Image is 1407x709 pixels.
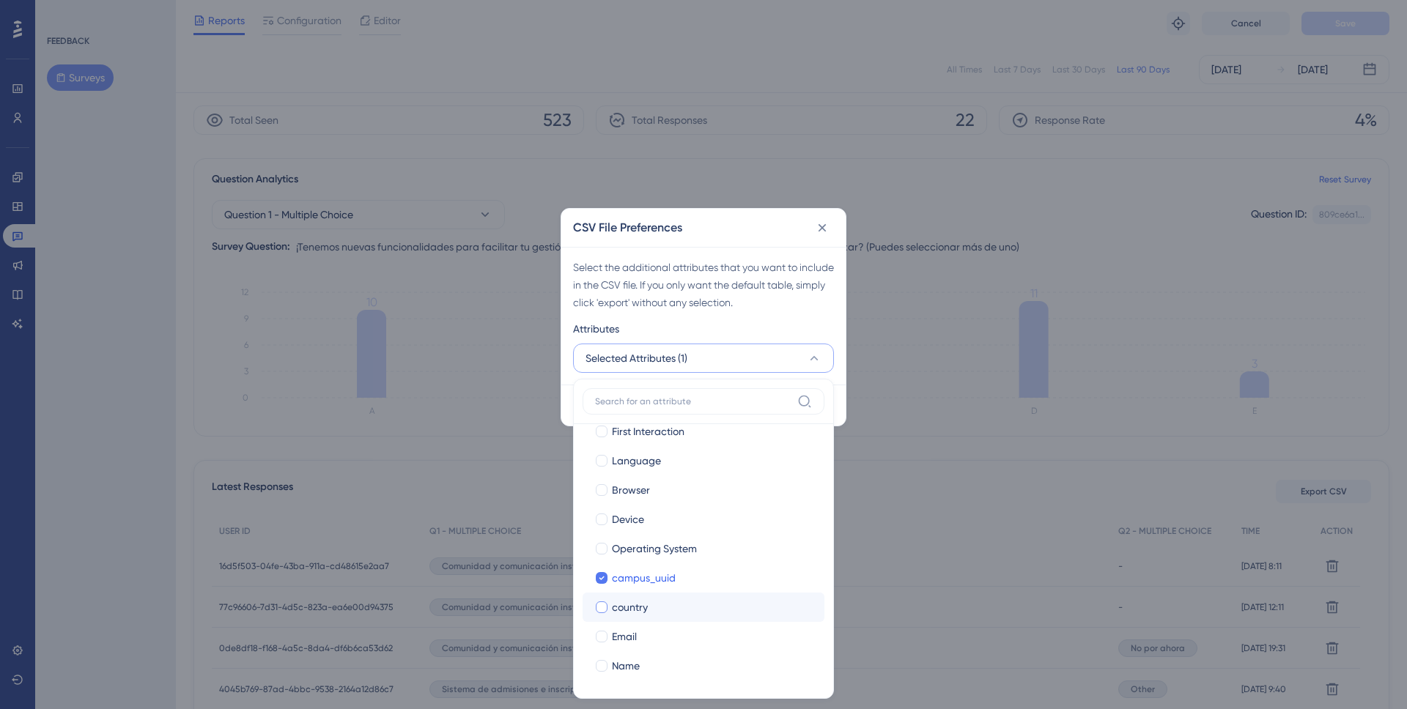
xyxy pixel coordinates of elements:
span: Browser [612,481,650,499]
span: Language [612,452,661,469]
span: country [612,598,648,616]
input: Search for an attribute [595,396,791,407]
span: Operating System [612,540,697,557]
span: Email [612,628,637,645]
span: Selected Attributes (1) [586,349,687,367]
span: Device [612,511,644,528]
span: Name [612,657,640,675]
span: First Interaction [612,423,684,440]
div: Select the additional attributes that you want to include in the CSV file. If you only want the d... [573,259,834,311]
span: campus_uuid [612,569,676,587]
span: Attributes [573,320,619,338]
h2: CSV File Preferences [573,219,682,237]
